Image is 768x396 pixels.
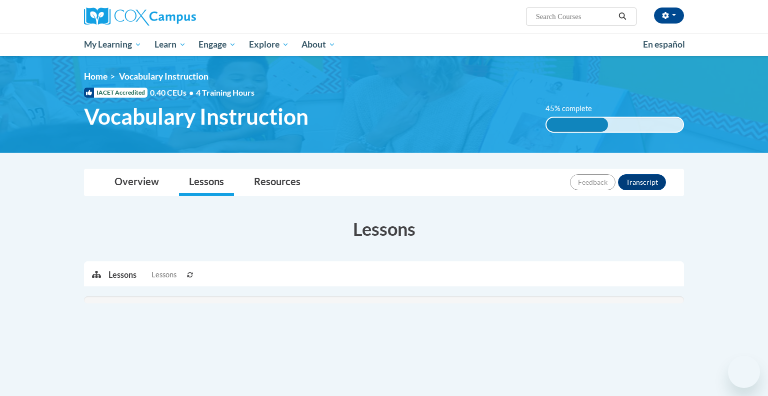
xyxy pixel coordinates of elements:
[301,39,335,51] span: About
[108,269,136,280] p: Lessons
[148,33,192,56] a: Learn
[618,174,666,190] button: Transcript
[84,216,684,241] h3: Lessons
[179,169,234,196] a: Lessons
[119,71,208,82] span: Vocabulary Instruction
[69,33,699,56] div: Main menu
[189,88,193,97] span: •
[615,11,630,23] button: Search
[728,356,760,388] iframe: Button to launch messaging window
[154,39,186,51] span: Learn
[654,8,684,24] button: Account Settings
[150,87,196,98] span: 0.40 CEUs
[84,39,141,51] span: My Learning
[546,118,608,132] div: 45% complete
[249,39,289,51] span: Explore
[198,39,236,51] span: Engage
[570,174,615,190] button: Feedback
[636,34,691,55] a: En español
[151,269,176,280] span: Lessons
[244,169,310,196] a: Resources
[84,103,308,130] span: Vocabulary Instruction
[535,11,615,23] input: Search Courses
[192,33,242,56] a: Engage
[104,169,169,196] a: Overview
[84,88,147,98] span: IACET Accredited
[77,33,148,56] a: My Learning
[242,33,295,56] a: Explore
[84,8,274,26] a: Cox Campus
[196,88,254,97] span: 4 Training Hours
[643,39,685,50] span: En español
[545,103,603,114] label: 45% complete
[84,71,107,82] a: Home
[84,8,196,26] img: Cox Campus
[295,33,342,56] a: About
